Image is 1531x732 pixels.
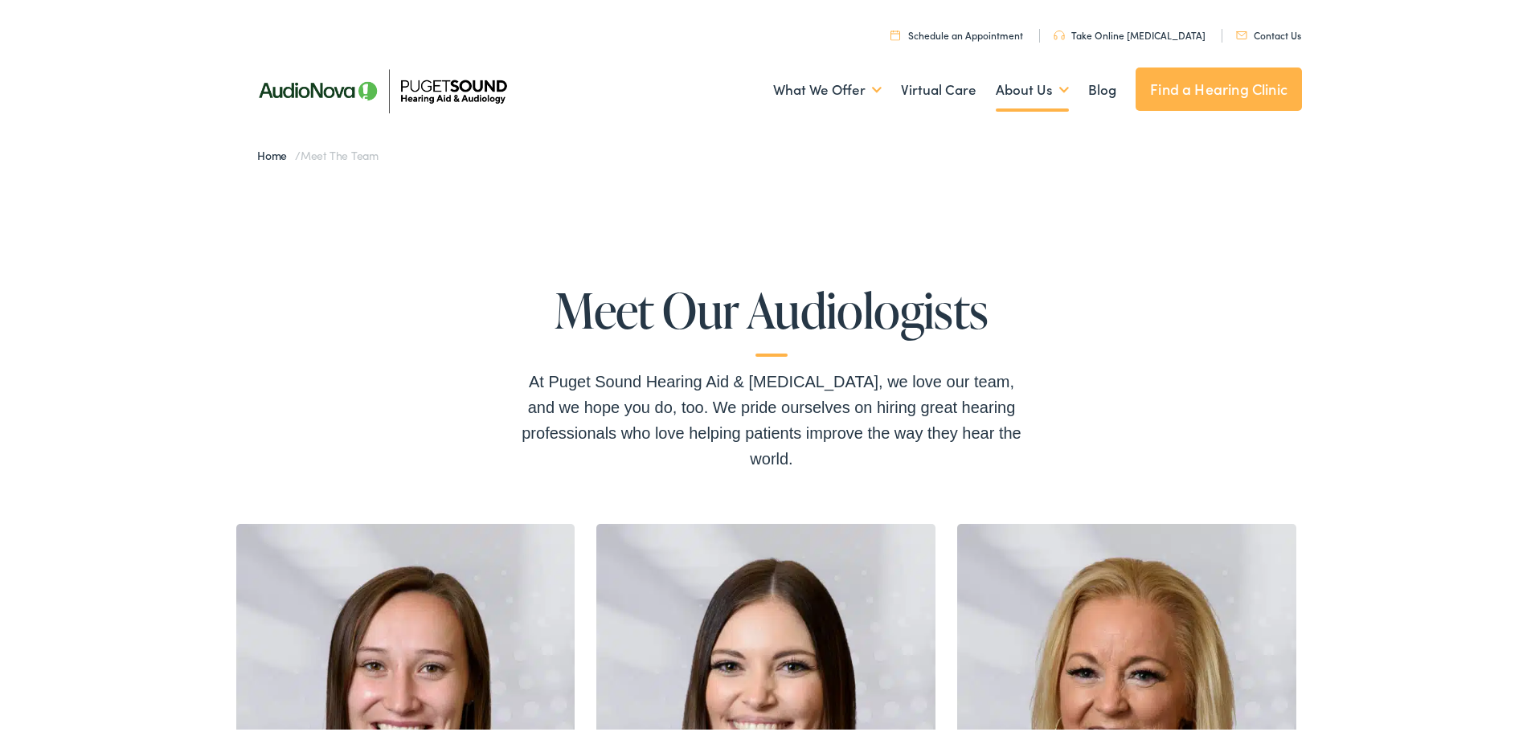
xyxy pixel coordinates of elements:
a: Schedule an Appointment [890,25,1023,39]
a: Virtual Care [901,57,976,117]
div: At Puget Sound Hearing Aid & [MEDICAL_DATA], we love our team, and we hope you do, too. We pride ... [514,366,1029,468]
img: utility icon [1236,28,1247,36]
img: utility icon [1054,27,1065,37]
img: utility icon [890,27,900,37]
h1: Meet Our Audiologists [514,280,1029,354]
a: Contact Us [1236,25,1301,39]
a: Find a Hearing Clinic [1136,64,1302,108]
span: Meet the Team [301,144,379,160]
span: / [257,144,379,160]
a: Home [257,144,295,160]
a: Take Online [MEDICAL_DATA] [1054,25,1206,39]
a: About Us [996,57,1069,117]
a: What We Offer [773,57,882,117]
a: Blog [1088,57,1116,117]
